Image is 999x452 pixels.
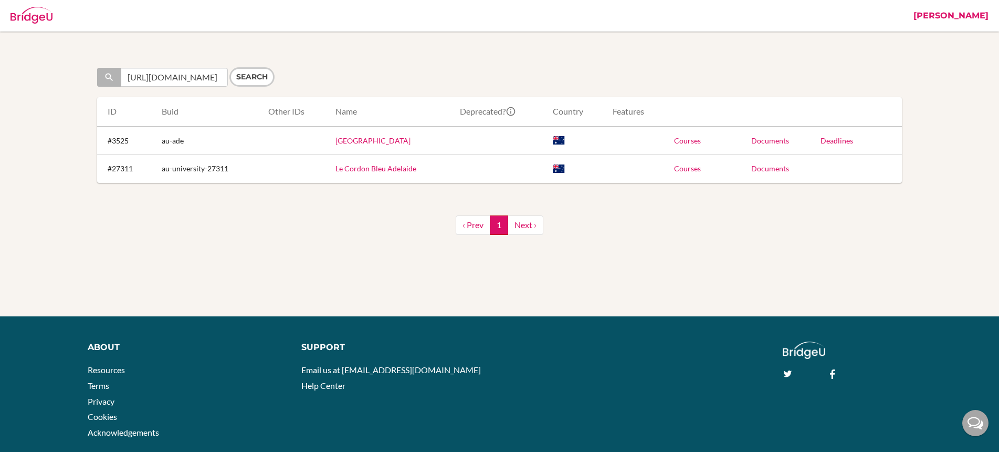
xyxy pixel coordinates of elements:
[553,164,565,173] span: Australia
[604,97,666,127] th: Features
[301,342,489,354] div: Support
[88,412,117,422] a: Cookies
[327,97,451,127] th: Name
[10,7,52,24] img: Bridge-U
[301,365,481,375] a: Email us at [EMAIL_ADDRESS][DOMAIN_NAME]
[490,215,508,235] a: 1
[88,365,125,375] a: Resources
[88,396,114,406] a: Privacy
[88,381,109,391] a: Terms
[63,8,163,24] div: Admin: Universities
[821,136,853,145] a: Deadlines
[88,342,286,354] div: About
[751,164,789,173] a: Documents
[456,215,490,235] a: ‹ Prev
[553,136,565,145] span: Australia
[301,381,345,391] a: Help Center
[229,67,275,87] input: Search
[451,97,544,127] th: Deprecated?
[153,97,259,127] th: buid
[153,127,259,155] td: au-ade
[674,136,701,145] a: Courses
[674,164,701,173] a: Courses
[153,155,259,183] td: au-university-27311
[97,127,153,155] td: #3525
[97,155,153,183] td: #27311
[751,136,789,145] a: Documents
[544,97,605,127] th: Country
[508,215,543,235] a: Next ›
[335,136,411,145] a: [GEOGRAPHIC_DATA]
[335,164,416,173] a: Le Cordon Bleu Adelaide
[783,342,825,359] img: logo_white@2x-f4f0deed5e89b7ecb1c2cc34c3e3d731f90f0f143d5ea2071677605dd97b5244.png
[260,97,328,127] th: IDs this university is known by in different schemes
[88,427,159,437] a: Acknowledgements
[97,97,153,127] th: ID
